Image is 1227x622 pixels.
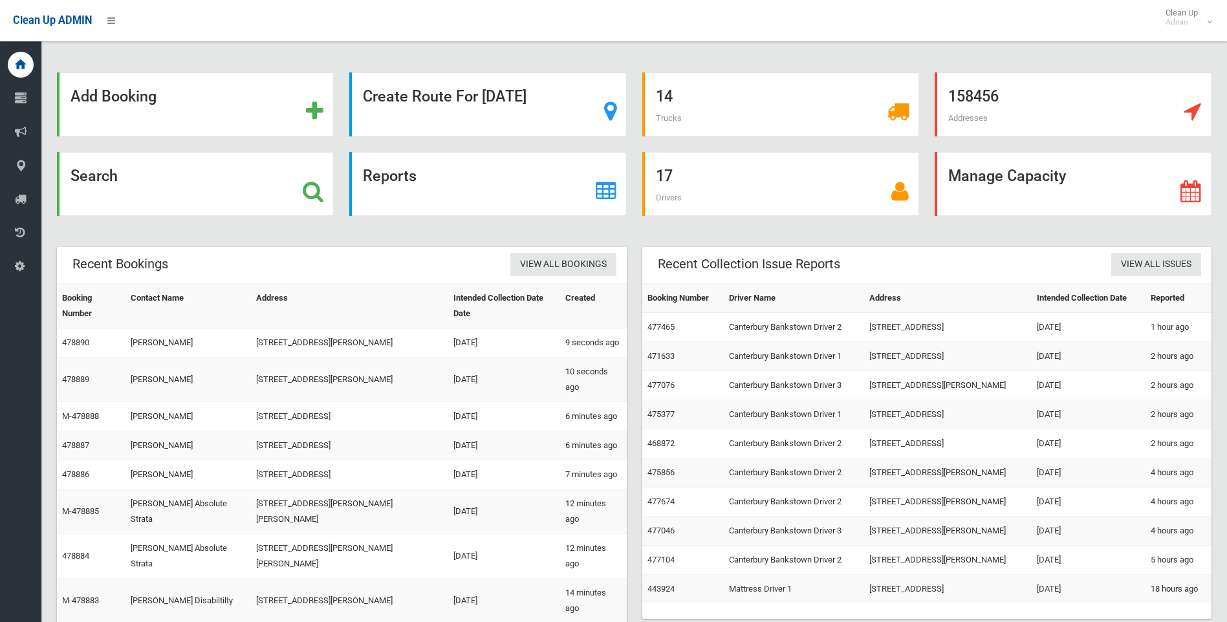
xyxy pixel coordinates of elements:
[62,551,89,561] a: 478884
[1032,517,1146,546] td: [DATE]
[251,489,448,534] td: [STREET_ADDRESS][PERSON_NAME][PERSON_NAME]
[724,546,864,575] td: Canterbury Bankstown Driver 2
[510,253,616,277] a: View All Bookings
[1146,342,1211,371] td: 2 hours ago
[1166,17,1198,27] small: Admin
[251,284,448,328] th: Address
[125,431,251,460] td: [PERSON_NAME]
[1032,575,1146,604] td: [DATE]
[642,252,856,277] header: Recent Collection Issue Reports
[125,284,251,328] th: Contact Name
[647,584,675,594] a: 443924
[656,87,673,105] strong: 14
[62,469,89,479] a: 478886
[724,458,864,488] td: Canterbury Bankstown Driver 2
[349,152,626,216] a: Reports
[448,328,561,358] td: [DATE]
[642,284,724,313] th: Booking Number
[1146,458,1211,488] td: 4 hours ago
[57,284,125,328] th: Booking Number
[656,193,682,202] span: Drivers
[1146,400,1211,429] td: 2 hours ago
[864,575,1032,604] td: [STREET_ADDRESS]
[1146,575,1211,604] td: 18 hours ago
[448,431,561,460] td: [DATE]
[864,429,1032,458] td: [STREET_ADDRESS]
[251,431,448,460] td: [STREET_ADDRESS]
[724,342,864,371] td: Canterbury Bankstown Driver 1
[647,555,675,564] a: 477104
[62,411,99,421] a: M-478888
[560,534,626,579] td: 12 minutes ago
[363,87,527,105] strong: Create Route For [DATE]
[62,506,99,516] a: M-478885
[1032,488,1146,517] td: [DATE]
[57,152,334,216] a: Search
[251,402,448,431] td: [STREET_ADDRESS]
[560,358,626,402] td: 10 seconds ago
[724,284,864,313] th: Driver Name
[560,431,626,460] td: 6 minutes ago
[935,152,1211,216] a: Manage Capacity
[71,87,157,105] strong: Add Booking
[13,14,92,27] span: Clean Up ADMIN
[560,284,626,328] th: Created
[62,595,99,605] a: M-478883
[1146,371,1211,400] td: 2 hours ago
[647,467,675,477] a: 475856
[724,400,864,429] td: Canterbury Bankstown Driver 1
[125,402,251,431] td: [PERSON_NAME]
[935,72,1211,136] a: 158456 Addresses
[62,374,89,384] a: 478889
[647,497,675,506] a: 477674
[448,402,561,431] td: [DATE]
[864,517,1032,546] td: [STREET_ADDRESS][PERSON_NAME]
[560,402,626,431] td: 6 minutes ago
[948,167,1066,185] strong: Manage Capacity
[560,460,626,489] td: 7 minutes ago
[1146,429,1211,458] td: 2 hours ago
[724,488,864,517] td: Canterbury Bankstown Driver 2
[656,113,682,123] span: Trucks
[560,489,626,534] td: 12 minutes ago
[1159,8,1211,27] span: Clean Up
[647,322,675,332] a: 477465
[251,358,448,402] td: [STREET_ADDRESS][PERSON_NAME]
[647,438,675,448] a: 468872
[1032,313,1146,342] td: [DATE]
[71,167,118,185] strong: Search
[864,284,1032,313] th: Address
[647,526,675,535] a: 477046
[448,284,561,328] th: Intended Collection Date Date
[448,489,561,534] td: [DATE]
[251,534,448,579] td: [STREET_ADDRESS][PERSON_NAME][PERSON_NAME]
[1032,371,1146,400] td: [DATE]
[1032,429,1146,458] td: [DATE]
[125,534,251,579] td: [PERSON_NAME] Absolute Strata
[448,460,561,489] td: [DATE]
[349,72,626,136] a: Create Route For [DATE]
[1146,313,1211,342] td: 1 hour ago
[647,380,675,390] a: 477076
[62,440,89,450] a: 478887
[864,342,1032,371] td: [STREET_ADDRESS]
[864,313,1032,342] td: [STREET_ADDRESS]
[1032,400,1146,429] td: [DATE]
[363,167,417,185] strong: Reports
[1146,284,1211,313] th: Reported
[864,546,1032,575] td: [STREET_ADDRESS][PERSON_NAME]
[724,371,864,400] td: Canterbury Bankstown Driver 3
[1146,517,1211,546] td: 4 hours ago
[864,400,1032,429] td: [STREET_ADDRESS]
[448,358,561,402] td: [DATE]
[251,328,448,358] td: [STREET_ADDRESS][PERSON_NAME]
[642,152,919,216] a: 17 Drivers
[724,429,864,458] td: Canterbury Bankstown Driver 2
[647,351,675,361] a: 471633
[724,313,864,342] td: Canterbury Bankstown Driver 2
[57,252,184,277] header: Recent Bookings
[1146,488,1211,517] td: 4 hours ago
[125,460,251,489] td: [PERSON_NAME]
[864,371,1032,400] td: [STREET_ADDRESS][PERSON_NAME]
[948,113,988,123] span: Addresses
